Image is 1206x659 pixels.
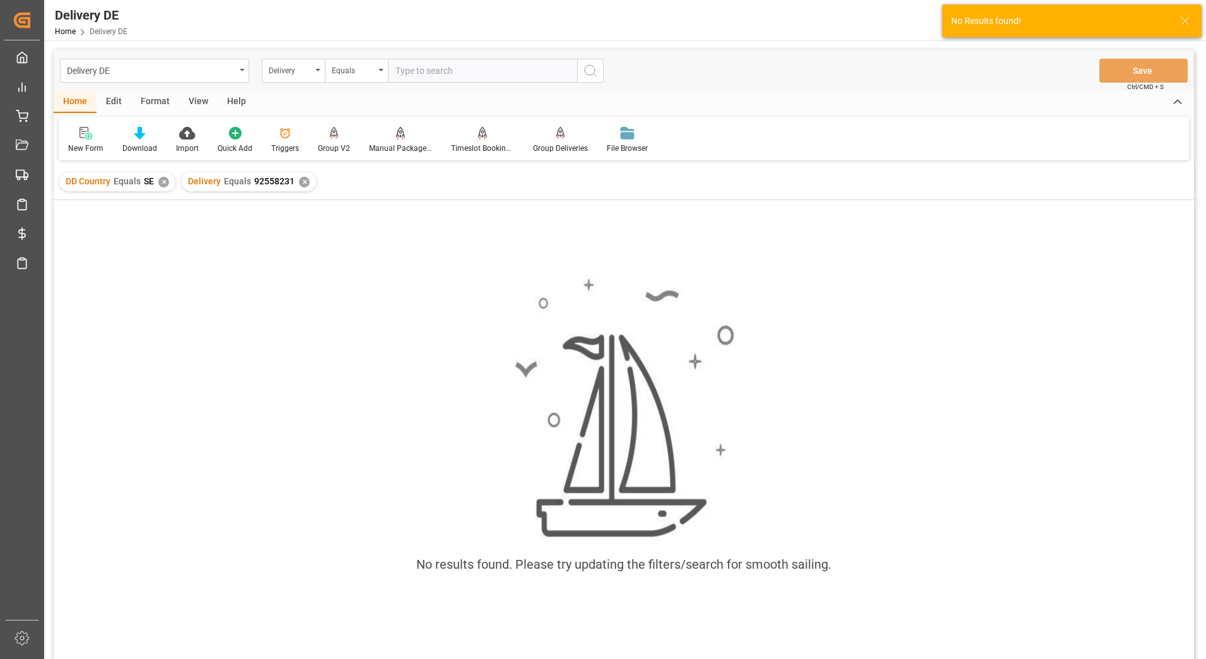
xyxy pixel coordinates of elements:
div: View [179,92,218,113]
div: Group V2 [318,143,350,154]
div: Edit [97,92,131,113]
span: Equals [114,176,141,186]
div: Group Deliveries [533,143,588,154]
button: search button [577,59,604,83]
span: Equals [224,176,251,186]
input: Type to search [388,59,577,83]
div: File Browser [607,143,648,154]
span: SE [144,176,154,186]
div: Home [54,92,97,113]
div: Download [122,143,157,154]
span: Ctrl/CMD + S [1127,82,1164,92]
div: No results found. Please try updating the filters/search for smooth sailing. [416,555,831,574]
button: Save [1099,59,1188,83]
span: Delivery [188,176,221,186]
button: open menu [262,59,325,83]
a: Home [55,27,76,36]
div: Equals [332,62,375,76]
img: smooth_sailing.jpeg [513,276,734,540]
div: Triggers [271,143,299,154]
span: DD Country [66,176,110,186]
span: 92558231 [254,176,295,186]
div: Help [218,92,255,113]
div: ✕ [299,177,310,187]
button: open menu [60,59,249,83]
div: Format [131,92,179,113]
button: open menu [325,59,388,83]
div: Quick Add [218,143,252,154]
div: No Results found! [951,15,1168,28]
div: Import [176,143,199,154]
div: Delivery DE [55,6,127,25]
div: Manual Package TypeDetermination [369,143,432,154]
div: Delivery [269,62,312,76]
div: Delivery DE [67,62,235,78]
div: Timeslot Booking Report [451,143,514,154]
div: ✕ [158,177,169,187]
div: New Form [68,143,103,154]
